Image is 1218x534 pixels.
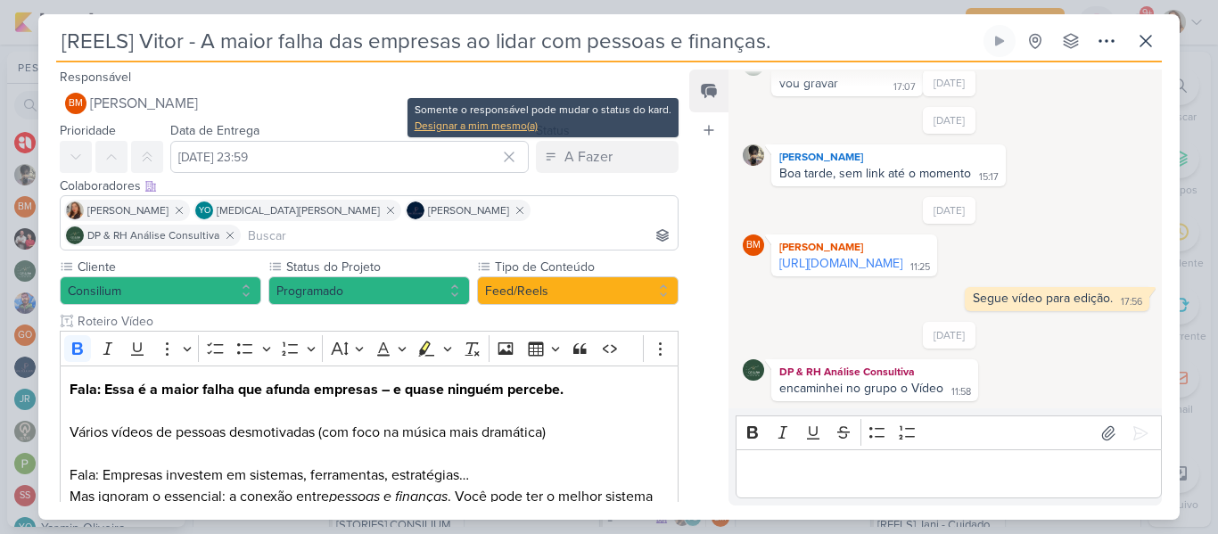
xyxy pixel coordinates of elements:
[76,258,261,276] label: Cliente
[775,238,934,256] div: [PERSON_NAME]
[407,201,424,219] img: Jani Policarpo
[90,93,198,114] span: [PERSON_NAME]
[536,141,679,173] button: A Fazer
[779,76,838,91] div: vou gravar
[979,170,999,185] div: 15:17
[992,34,1007,48] div: Ligar relógio
[60,177,679,195] div: Colaboradores
[329,488,448,505] i: pessoas e finanças
[56,25,980,57] input: Kard Sem Título
[1121,295,1142,309] div: 17:56
[170,123,259,138] label: Data de Entrega
[775,148,1002,166] div: [PERSON_NAME]
[60,276,261,305] button: Consilium
[170,141,529,173] input: Select a date
[60,331,679,366] div: Editor toolbar
[893,80,916,94] div: 17:07
[775,363,975,381] div: DP & RH Análise Consultiva
[736,415,1162,450] div: Editor toolbar
[66,201,84,219] img: Franciluce Carvalho
[415,118,671,134] div: Designar a mim mesmo(a)
[70,381,564,398] strong: Fala: Essa é a maior falha que afunda empresas – e quase ninguém percebe.
[477,276,679,305] button: Feed/Reels
[217,202,380,218] span: [MEDICAL_DATA][PERSON_NAME]
[779,256,902,271] a: [URL][DOMAIN_NAME]
[564,146,613,168] div: A Fazer
[743,359,764,381] img: DP & RH Análise Consultiva
[779,381,943,396] div: encaminhei no grupo o Vídeo
[65,93,86,114] div: Beth Monteiro
[60,70,131,85] label: Responsável
[746,241,761,251] p: BM
[195,201,213,219] div: Yasmin Oliveira
[60,123,116,138] label: Prioridade
[743,144,764,166] img: Arthur Branze
[779,166,971,181] div: Boa tarde, sem link até o momento
[199,207,210,216] p: YO
[74,312,679,331] input: Texto sem título
[743,234,764,256] div: Beth Monteiro
[910,260,930,275] div: 11:25
[284,258,470,276] label: Status do Projeto
[736,449,1162,498] div: Editor editing area: main
[70,422,669,443] p: Vários vídeos de pessoas desmotivadas (com foco na música mais dramática)
[415,102,671,118] div: Somente o responsável pode mudar o status do kard.
[66,226,84,244] img: DP & RH Análise Consultiva
[87,202,169,218] span: [PERSON_NAME]
[244,225,674,246] input: Buscar
[268,276,470,305] button: Programado
[493,258,679,276] label: Tipo de Conteúdo
[87,227,219,243] span: DP & RH Análise Consultiva
[951,385,971,399] div: 11:58
[60,87,679,119] button: BM [PERSON_NAME]
[428,202,509,218] span: [PERSON_NAME]
[69,99,83,109] p: BM
[973,291,1113,306] div: Segue vídeo para edição.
